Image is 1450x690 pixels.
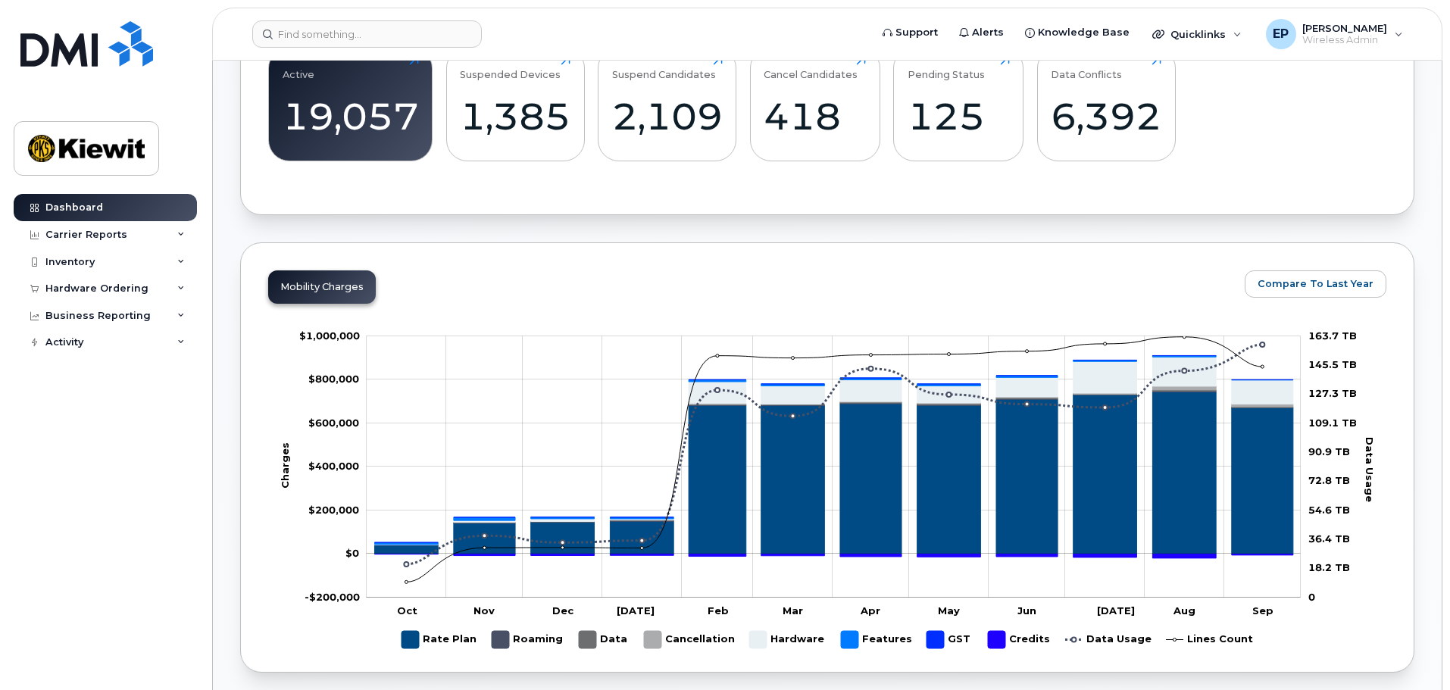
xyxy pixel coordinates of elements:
div: 125 [908,94,1010,139]
div: Suspend Candidates [612,55,716,80]
tspan: Mar [783,604,803,616]
div: 6,392 [1051,94,1161,139]
tspan: $400,000 [308,460,359,472]
tspan: 54.6 TB [1308,503,1350,515]
tspan: $200,000 [308,503,359,515]
g: Cancellation [644,625,735,654]
g: $0 [308,503,359,515]
div: Emily Pinkerton [1255,19,1414,49]
div: Quicklinks [1142,19,1252,49]
tspan: 72.8 TB [1308,474,1350,486]
tspan: Data Usage [1364,436,1376,501]
tspan: $1,000,000 [299,329,360,341]
span: [PERSON_NAME] [1302,22,1387,34]
div: Suspended Devices [460,55,561,80]
tspan: $0 [345,547,359,559]
tspan: 163.7 TB [1308,329,1357,341]
tspan: [DATE] [1097,604,1135,616]
g: GST [927,625,973,654]
g: Data Usage [1065,625,1152,654]
span: Knowledge Base [1038,25,1130,40]
tspan: 109.1 TB [1308,416,1357,428]
g: Legend [402,625,1253,654]
g: Features [374,355,1292,544]
div: 418 [764,94,866,139]
a: Pending Status125 [908,55,1010,152]
g: Features [841,625,912,654]
tspan: Sep [1252,604,1273,616]
span: Wireless Admin [1302,34,1387,46]
a: Data Conflicts6,392 [1051,55,1161,152]
tspan: $800,000 [308,373,359,385]
div: Cancel Candidates [764,55,858,80]
a: Suspend Candidates2,109 [612,55,723,152]
g: Rate Plan [402,625,477,654]
iframe: Messenger Launcher [1384,624,1439,679]
span: Alerts [972,25,1004,40]
tspan: 0 [1308,590,1315,602]
span: EP [1273,25,1289,43]
span: Support [895,25,938,40]
a: Support [872,17,948,48]
g: Chart [279,329,1377,654]
div: Data Conflicts [1051,55,1122,80]
g: Data [579,625,629,654]
g: $0 [308,416,359,428]
tspan: Feb [708,604,729,616]
g: $0 [308,373,359,385]
a: Suspended Devices1,385 [460,55,570,152]
div: 1,385 [460,94,570,139]
div: Active [283,55,314,80]
tspan: 18.2 TB [1308,561,1350,573]
g: $0 [305,590,360,602]
a: Active19,057 [283,55,419,152]
g: Credits [374,554,1292,557]
span: Compare To Last Year [1258,276,1373,291]
g: Roaming [492,625,564,654]
tspan: 90.9 TB [1308,445,1350,457]
input: Find something... [252,20,482,48]
g: $0 [299,329,360,341]
a: Cancel Candidates418 [764,55,866,152]
button: Compare To Last Year [1245,270,1386,298]
tspan: $600,000 [308,416,359,428]
g: Hardware [749,625,826,654]
span: Quicklinks [1170,28,1226,40]
tspan: Charges [279,442,291,489]
div: 19,057 [283,94,419,139]
g: Lines Count [1166,625,1253,654]
g: GST [374,355,1292,542]
a: Knowledge Base [1014,17,1140,48]
tspan: May [938,604,960,616]
tspan: Oct [397,604,417,616]
div: 2,109 [612,94,723,139]
tspan: 127.3 TB [1308,387,1357,399]
g: Rate Plan [374,392,1292,554]
tspan: Aug [1173,604,1195,616]
tspan: Jun [1017,604,1036,616]
tspan: -$200,000 [305,590,360,602]
tspan: Nov [473,604,495,616]
g: $0 [308,460,359,472]
tspan: Apr [860,604,880,616]
g: Credits [988,625,1050,654]
a: Alerts [948,17,1014,48]
tspan: 145.5 TB [1308,358,1357,370]
tspan: 36.4 TB [1308,532,1350,545]
tspan: Dec [552,604,574,616]
div: Pending Status [908,55,985,80]
tspan: [DATE] [617,604,655,616]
